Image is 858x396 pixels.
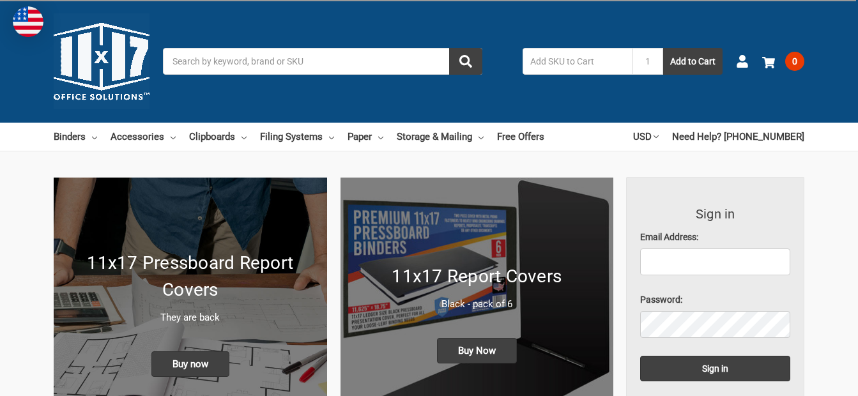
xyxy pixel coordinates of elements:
input: Add SKU to Cart [523,48,632,75]
a: 0 [762,45,804,78]
input: Sign in [640,356,790,381]
h1: 11x17 Pressboard Report Covers [67,250,314,303]
button: Add to Cart [663,48,723,75]
p: They are back [67,310,314,325]
img: duty and tax information for United States [13,6,43,37]
span: Buy now [151,351,229,377]
a: Filing Systems [260,123,334,151]
a: Binders [54,123,97,151]
a: Clipboards [189,123,247,151]
a: Free Offers [497,123,544,151]
img: 11x17.com [54,13,149,109]
label: Password: [640,293,790,307]
span: Buy Now [437,338,517,363]
a: USD [633,123,659,151]
input: Search by keyword, brand or SKU [163,48,482,75]
label: Email Address: [640,231,790,244]
h3: Sign in [640,204,790,224]
span: 0 [785,52,804,71]
a: Accessories [111,123,176,151]
a: Storage & Mailing [397,123,484,151]
a: Paper [348,123,383,151]
h1: 11x17 Report Covers [354,263,601,290]
a: Need Help? [PHONE_NUMBER] [672,123,804,151]
p: Black - pack of 6 [354,297,601,312]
